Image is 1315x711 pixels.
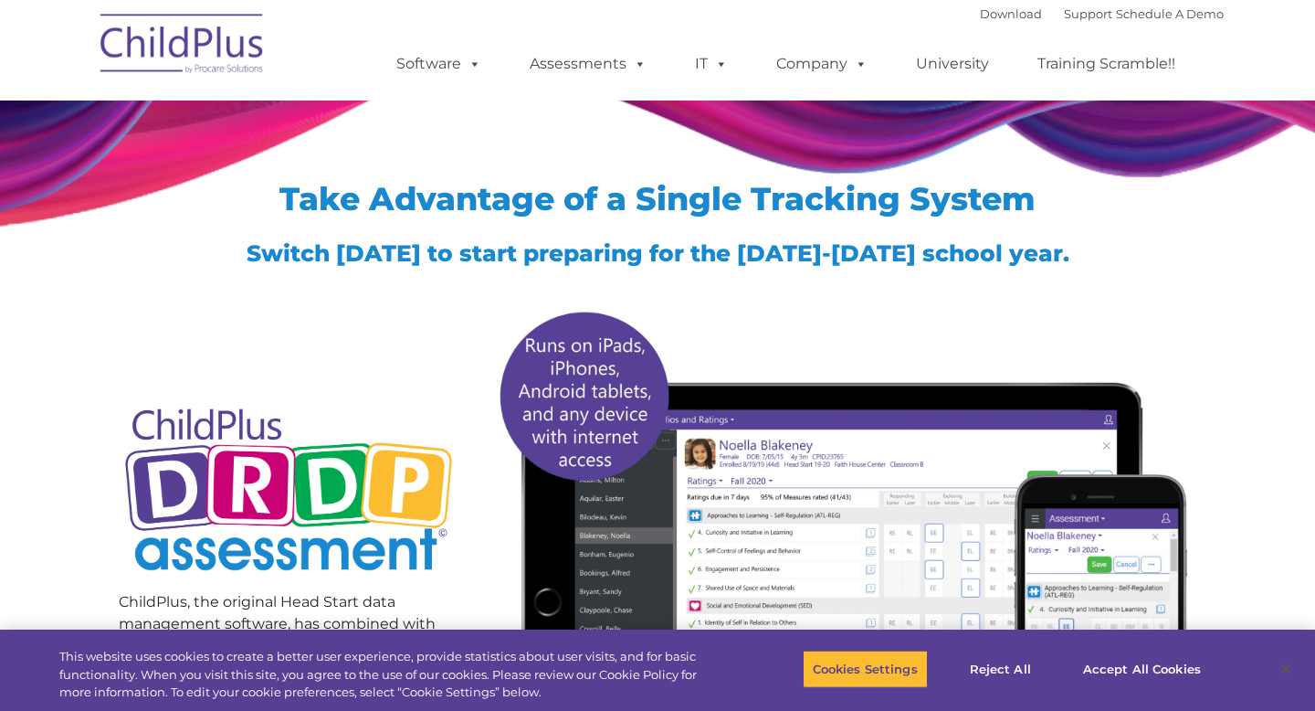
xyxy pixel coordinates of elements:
[1116,6,1224,21] a: Schedule A Demo
[119,593,436,698] span: ChildPlus, the original Head Start data management software, has combined with the nationally-ren...
[1266,649,1306,689] button: Close
[980,6,1224,21] font: |
[279,179,1036,218] span: Take Advantage of a Single Tracking System
[378,46,500,82] a: Software
[1073,650,1211,688] button: Accept All Cookies
[803,650,928,688] button: Cookies Settings
[59,648,723,702] div: This website uses cookies to create a better user experience, provide statistics about user visit...
[943,650,1057,688] button: Reject All
[511,46,665,82] a: Assessments
[1064,6,1112,21] a: Support
[980,6,1042,21] a: Download
[119,388,459,596] img: Copyright - DRDP Logo
[1019,46,1194,82] a: Training Scramble!!
[91,1,274,92] img: ChildPlus by Procare Solutions
[898,46,1007,82] a: University
[677,46,746,82] a: IT
[758,46,886,82] a: Company
[247,239,1069,267] span: Switch [DATE] to start preparing for the [DATE]-[DATE] school year.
